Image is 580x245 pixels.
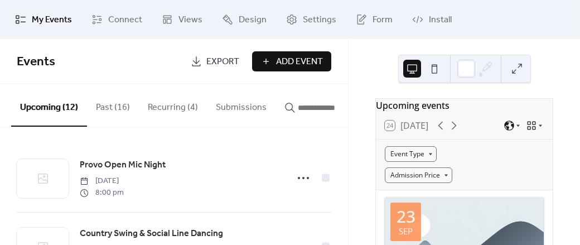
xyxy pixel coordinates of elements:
[80,187,124,199] span: 8:00 pm
[429,13,452,27] span: Install
[80,175,124,187] span: [DATE]
[80,227,223,241] a: Country Swing & Social Line Dancing
[83,4,151,35] a: Connect
[108,13,142,27] span: Connect
[239,13,267,27] span: Design
[178,13,202,27] span: Views
[11,84,87,127] button: Upcoming (12)
[80,227,223,241] span: Country Swing & Social Line Dancing
[404,4,460,35] a: Install
[139,84,207,126] button: Recurring (4)
[80,158,166,172] a: Provo Open Mic Night
[278,4,345,35] a: Settings
[376,99,553,112] div: Upcoming events
[397,208,415,225] div: 23
[399,227,413,236] div: Sep
[347,4,401,35] a: Form
[17,50,55,74] span: Events
[207,84,275,126] button: Submissions
[182,51,248,71] a: Export
[153,4,211,35] a: Views
[7,4,80,35] a: My Events
[303,13,336,27] span: Settings
[276,55,323,69] span: Add Event
[373,13,393,27] span: Form
[206,55,239,69] span: Export
[252,51,331,71] button: Add Event
[87,84,139,126] button: Past (16)
[32,13,72,27] span: My Events
[214,4,275,35] a: Design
